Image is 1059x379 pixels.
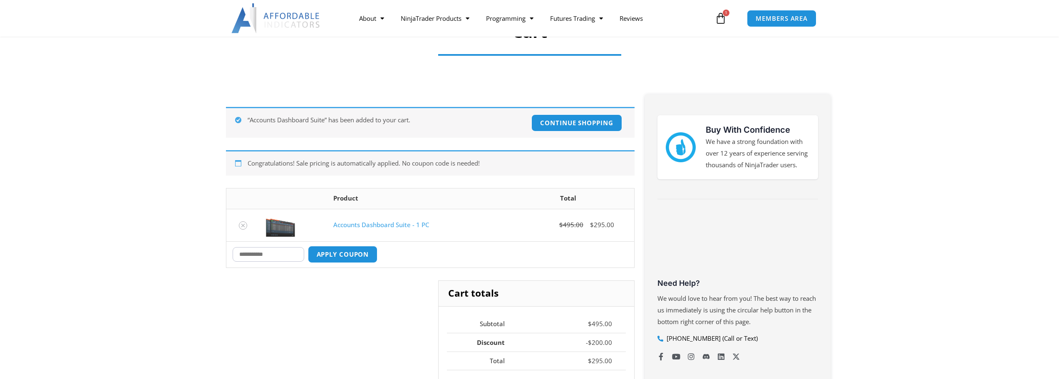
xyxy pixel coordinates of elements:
[586,338,588,347] span: -
[756,15,808,22] span: MEMBERS AREA
[447,315,518,333] th: Subtotal
[559,220,563,229] span: $
[588,338,612,347] bdi: 200.00
[611,9,651,28] a: Reviews
[542,9,611,28] a: Futures Trading
[266,213,295,237] img: Screenshot 2024-08-26 155710eeeee | Affordable Indicators – NinjaTrader
[723,10,729,16] span: 1
[226,107,635,138] div: “Accounts Dashboard Suite” has been added to your cart.
[588,338,592,347] span: $
[392,9,478,28] a: NinjaTrader Products
[327,188,502,209] th: Product
[747,10,816,27] a: MEMBERS AREA
[351,9,392,28] a: About
[559,220,583,229] bdi: 495.00
[308,246,378,263] button: Apply coupon
[665,333,758,344] span: [PHONE_NUMBER] (Call or Text)
[333,220,429,229] a: Accounts Dashboard Suite - 1 PC
[239,221,247,230] a: Remove Accounts Dashboard Suite - 1 PC from cart
[447,333,518,352] th: Discount
[447,352,518,370] th: Total
[657,294,816,326] span: We would love to hear from you! The best way to reach us immediately is using the circular help b...
[666,132,696,162] img: mark thumbs good 43913 | Affordable Indicators – NinjaTrader
[657,278,818,288] h3: Need Help?
[503,188,634,209] th: Total
[231,3,321,33] img: LogoAI | Affordable Indicators – NinjaTrader
[351,9,713,28] nav: Menu
[590,220,614,229] bdi: 295.00
[588,320,612,328] bdi: 495.00
[657,214,818,276] iframe: Customer reviews powered by Trustpilot
[706,124,810,136] h3: Buy With Confidence
[439,281,634,307] h2: Cart totals
[590,220,594,229] span: $
[226,150,635,176] div: Congratulations! Sale pricing is automatically applied. No coupon code is needed!
[706,136,810,171] p: We have a strong foundation with over 12 years of experience serving thousands of NinjaTrader users.
[478,9,542,28] a: Programming
[702,6,739,30] a: 1
[588,357,592,365] span: $
[531,114,622,131] a: Continue shopping
[588,357,612,365] bdi: 295.00
[588,320,592,328] span: $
